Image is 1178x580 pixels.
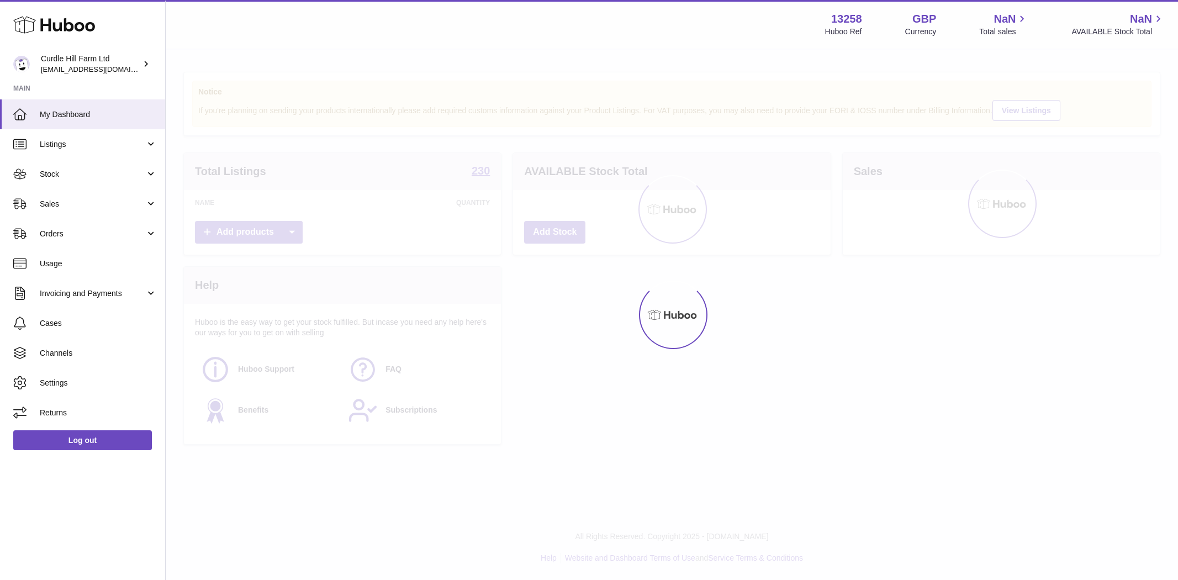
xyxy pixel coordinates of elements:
[1130,12,1152,27] span: NaN
[40,408,157,418] span: Returns
[1071,12,1165,37] a: NaN AVAILABLE Stock Total
[41,65,162,73] span: [EMAIL_ADDRESS][DOMAIN_NAME]
[13,430,152,450] a: Log out
[40,199,145,209] span: Sales
[831,12,862,27] strong: 13258
[41,54,140,75] div: Curdle Hill Farm Ltd
[13,56,30,72] img: internalAdmin-13258@internal.huboo.com
[40,348,157,358] span: Channels
[825,27,862,37] div: Huboo Ref
[40,109,157,120] span: My Dashboard
[1071,27,1165,37] span: AVAILABLE Stock Total
[40,288,145,299] span: Invoicing and Payments
[905,27,937,37] div: Currency
[979,27,1028,37] span: Total sales
[40,229,145,239] span: Orders
[912,12,936,27] strong: GBP
[40,169,145,180] span: Stock
[40,318,157,329] span: Cases
[994,12,1016,27] span: NaN
[40,259,157,269] span: Usage
[40,139,145,150] span: Listings
[40,378,157,388] span: Settings
[979,12,1028,37] a: NaN Total sales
